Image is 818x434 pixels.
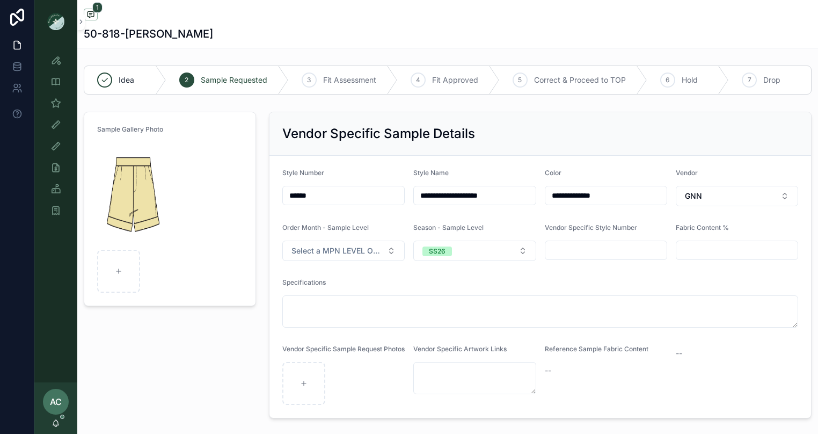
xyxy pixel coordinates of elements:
span: Idea [119,75,134,85]
h2: Vendor Specific Sample Details [282,125,475,142]
span: Color [545,169,561,177]
span: Vendor [676,169,698,177]
span: -- [545,365,551,376]
button: Select Button [676,186,798,206]
span: Select a MPN LEVEL ORDER MONTH [291,245,383,256]
span: Season - Sample Level [413,223,484,232]
span: 2 [185,76,188,84]
span: Style Number [282,169,324,177]
span: Hold [682,75,698,85]
span: 1 [92,2,103,13]
span: Vendor Specific Sample Request Photos [282,345,405,353]
span: Fit Approved [432,75,478,85]
span: Style Name [413,169,449,177]
div: SS26 [429,247,445,256]
div: scrollable content [34,43,77,234]
span: Fabric Content % [676,223,729,232]
span: 3 [307,76,311,84]
span: 5 [518,76,522,84]
span: AC [50,395,62,408]
button: 1 [84,9,98,22]
span: GNN [685,191,702,201]
span: Specifications [282,278,326,286]
span: 4 [416,76,420,84]
span: -- [676,348,682,359]
span: Correct & Proceed to TOP [534,75,626,85]
span: Sample Requested [201,75,267,85]
img: Screenshot-2025-09-08-at-9.26.57-AM.png [97,142,166,245]
span: Drop [763,75,780,85]
span: Fit Assessment [323,75,376,85]
span: Vendor Specific Style Number [545,223,637,232]
span: 7 [748,76,751,84]
img: App logo [47,13,64,30]
span: Reference Sample Fabric Content [545,345,648,353]
span: Order Month - Sample Level [282,223,369,232]
span: Sample Gallery Photo [97,125,163,133]
span: 6 [666,76,669,84]
button: Select Button [282,241,405,261]
span: Vendor Specific Artwork Links [413,345,507,353]
button: Select Button [413,241,536,261]
h1: 50-818-[PERSON_NAME] [84,26,213,41]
